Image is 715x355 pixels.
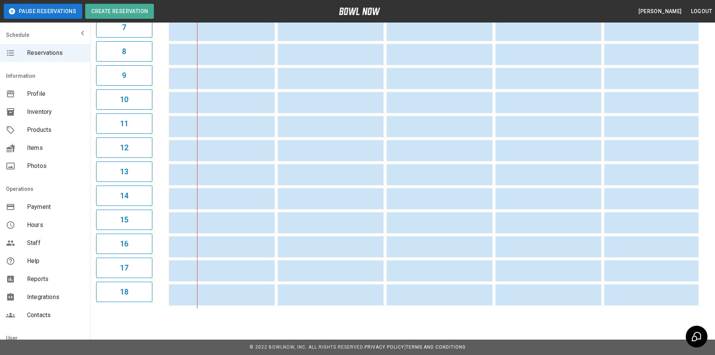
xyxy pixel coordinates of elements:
button: Logout [688,5,715,18]
span: © 2022 BowlNow, Inc. All Rights Reserved. [250,344,364,350]
button: 18 [96,282,152,302]
button: Create Reservation [85,4,154,19]
button: 7 [96,17,152,38]
h6: 17 [120,262,128,274]
span: Inventory [27,107,84,116]
h6: 14 [120,190,128,202]
span: Reservations [27,48,84,57]
button: 8 [96,41,152,62]
button: 13 [96,162,152,182]
button: 14 [96,186,152,206]
button: Pause Reservations [4,4,82,19]
button: 16 [96,234,152,254]
h6: 13 [120,166,128,178]
h6: 15 [120,214,128,226]
span: Integrations [27,293,84,302]
h6: 8 [122,45,126,57]
h6: 7 [122,21,126,33]
button: 9 [96,65,152,86]
h6: 12 [120,142,128,154]
span: Products [27,125,84,134]
span: Payment [27,202,84,211]
span: Contacts [27,311,84,320]
img: logo [339,8,380,15]
a: Terms and Conditions [406,344,465,350]
span: Items [27,144,84,153]
span: Hours [27,221,84,230]
span: Help [27,257,84,266]
span: Reports [27,275,84,284]
span: Staff [27,239,84,248]
button: [PERSON_NAME] [635,5,685,18]
button: 11 [96,113,152,134]
h6: 9 [122,69,126,82]
span: Photos [27,162,84,171]
button: 17 [96,258,152,278]
button: 15 [96,210,152,230]
h6: 10 [120,94,128,106]
button: 10 [96,89,152,110]
span: Profile [27,89,84,98]
h6: 18 [120,286,128,298]
h6: 11 [120,118,128,130]
a: Privacy Policy [364,344,404,350]
h6: 16 [120,238,128,250]
button: 12 [96,137,152,158]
